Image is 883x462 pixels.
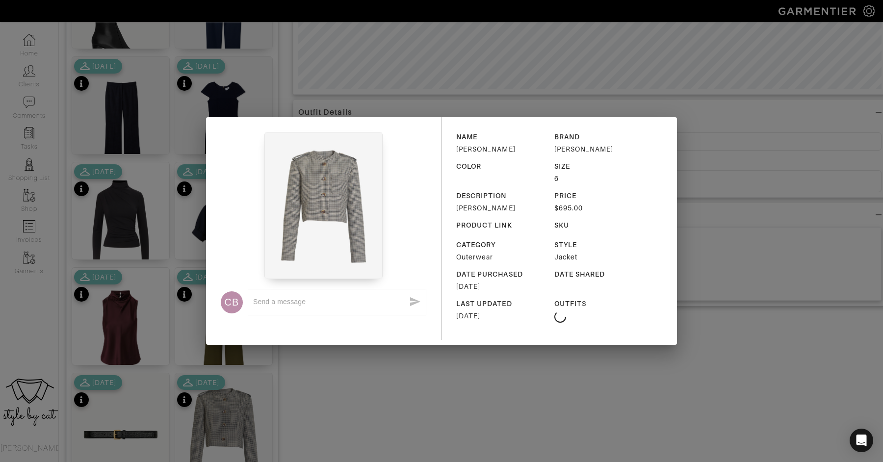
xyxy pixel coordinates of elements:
div: DATE SHARED [554,269,645,279]
div: [PERSON_NAME] [456,144,547,154]
div: [PERSON_NAME] [554,144,645,154]
div: Jacket [554,252,645,262]
img: pJpou6JnitJ3zNysie3AFVs7.jpeg [264,132,383,279]
div: SKU [554,220,645,230]
div: [DATE] [456,311,547,321]
div: CB [221,291,243,313]
div: Outerwear [456,252,547,262]
div: Open Intercom Messenger [850,429,873,452]
div: PRICE [554,191,645,201]
div: PRODUCT LINK [456,220,521,230]
div: $695.00 [554,203,645,213]
div: COLOR [456,161,547,171]
div: LAST UPDATED [456,299,547,308]
div: [DATE] [456,282,547,291]
div: STYLE [554,240,645,250]
div: [PERSON_NAME] [456,203,547,213]
div: DATE PURCHASED [456,269,547,279]
div: DESCRIPTION [456,191,547,201]
div: SIZE [554,161,645,171]
div: BRAND [554,132,645,142]
div: CATEGORY [456,240,547,250]
div: 6 [554,174,645,183]
div: NAME [456,132,547,142]
div: OUTFITS [554,299,645,308]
